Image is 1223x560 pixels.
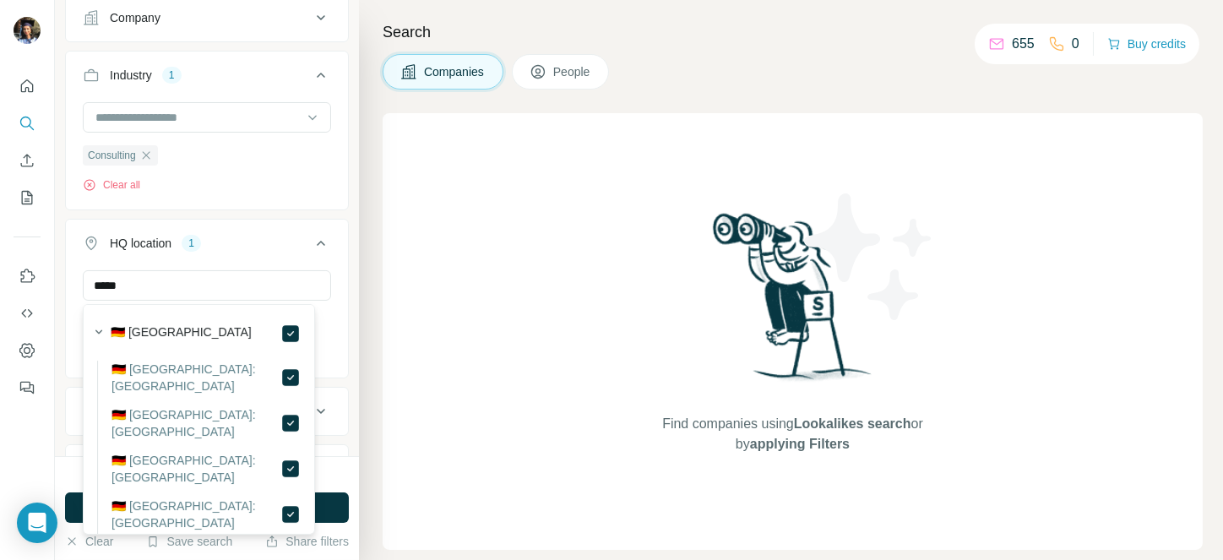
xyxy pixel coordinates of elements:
label: 🇩🇪 [GEOGRAPHIC_DATA]: [GEOGRAPHIC_DATA] [111,497,280,531]
button: Employees (size) [66,449,348,489]
button: Annual revenue ($) [66,391,348,432]
span: Lookalikes search [794,416,911,431]
label: 🇩🇪 [GEOGRAPHIC_DATA]: [GEOGRAPHIC_DATA] [111,406,280,440]
img: Surfe Illustration - Woman searching with binoculars [705,209,881,397]
label: 🇩🇪 [GEOGRAPHIC_DATA]: [GEOGRAPHIC_DATA] [111,452,280,486]
button: Clear [65,533,113,550]
button: HQ location1 [66,223,348,270]
span: Find companies using or by [657,414,927,454]
span: People [553,63,592,80]
img: Avatar [14,17,41,44]
button: Dashboard [14,335,41,366]
p: 655 [1012,34,1035,54]
div: HQ location [110,235,171,252]
div: Open Intercom Messenger [17,503,57,543]
span: Consulting [88,148,136,163]
button: Quick start [14,71,41,101]
div: 1 [162,68,182,83]
h4: Search [383,20,1203,44]
p: 0 [1072,34,1079,54]
button: Run search [65,492,349,523]
button: Feedback [14,372,41,403]
div: Company [110,9,160,26]
button: Industry1 [66,55,348,102]
span: Companies [424,63,486,80]
button: Search [14,108,41,139]
button: Share filters [265,533,349,550]
button: Use Surfe API [14,298,41,329]
button: Use Surfe on LinkedIn [14,261,41,291]
button: Enrich CSV [14,145,41,176]
label: 🇩🇪 [GEOGRAPHIC_DATA] [111,323,252,344]
label: 🇩🇪 [GEOGRAPHIC_DATA]: [GEOGRAPHIC_DATA] [111,361,280,394]
img: Surfe Illustration - Stars [793,181,945,333]
button: Clear all [83,177,140,193]
span: applying Filters [750,437,850,451]
div: 1 [182,236,201,251]
button: Buy credits [1107,32,1186,56]
div: Industry [110,67,152,84]
button: Save search [146,533,232,550]
button: My lists [14,182,41,213]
